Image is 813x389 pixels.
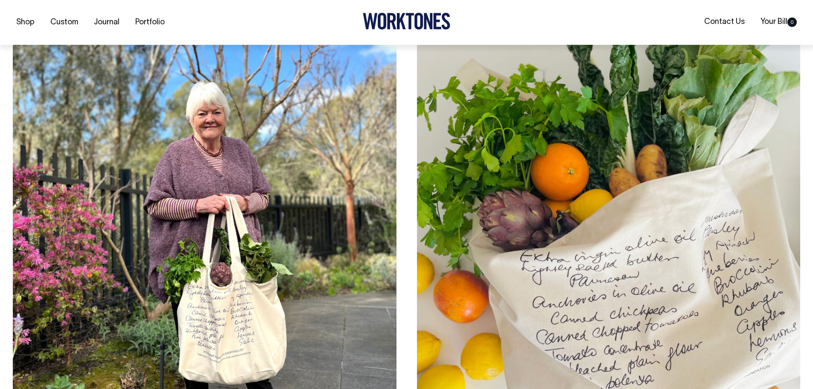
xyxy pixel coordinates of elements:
[701,15,748,29] a: Contact Us
[132,15,168,29] a: Portfolio
[757,15,800,29] a: Your Bill0
[787,18,797,27] span: 0
[47,15,82,29] a: Custom
[13,15,38,29] a: Shop
[90,15,123,29] a: Journal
